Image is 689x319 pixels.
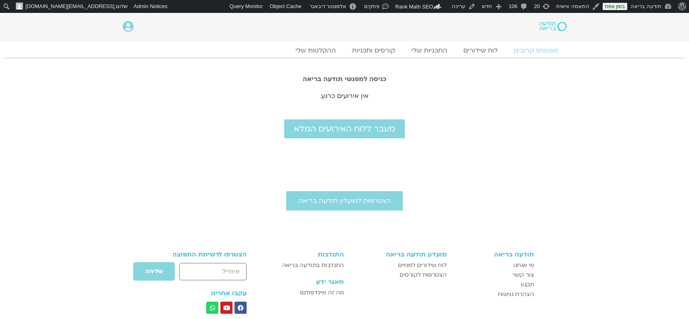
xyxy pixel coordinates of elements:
[352,261,447,270] a: לוח שידורים למנויים
[269,261,343,270] a: התנדבות בתודעה בריאה
[512,270,534,280] span: צור קשר
[282,261,344,270] span: התנדבות בתודעה בריאה
[344,46,403,54] a: קורסים ותכניות
[287,46,344,54] a: ההקלטות שלי
[155,262,247,285] form: טופס חדש
[123,46,567,54] nav: Menu
[398,261,447,270] span: לוח שידורים למנויים
[506,46,567,54] a: מפגשים קרובים
[455,261,534,270] a: מי אנחנו
[269,288,343,298] a: מה זה מיינדפולנס
[25,3,114,9] span: [EMAIL_ADDRESS][DOMAIN_NAME]
[269,278,343,286] h3: מאגר ידע
[498,290,534,299] span: הצהרת נגישות
[155,251,247,258] h3: הצטרפו לרשימת התפוצה
[284,119,405,138] a: מעבר ללוח האירועים המלא
[115,91,575,102] p: אין אירועים כרגע
[521,280,534,290] span: תקנון
[352,251,447,258] h3: מועדון תודעה בריאה
[455,46,506,54] a: לוח שידורים
[455,280,534,290] a: תקנון
[115,75,575,83] h2: כניסה למפגשי תודעה בריאה
[133,262,175,281] button: שליחה
[395,4,433,10] span: Rank Math SEO
[179,263,247,280] input: אימייל
[403,46,455,54] a: התכניות שלי
[300,288,344,298] span: מה זה מיינדפולנס
[455,251,534,258] h3: תודעה בריאה
[455,290,534,299] a: הצהרת נגישות
[298,197,391,204] span: הצטרפות למועדון תודעה בריאה
[513,261,534,270] span: מי אנחנו
[269,251,343,258] h3: התנדבות
[155,290,247,297] h3: עקבו אחרינו
[352,270,447,280] a: הצטרפות לקורסים
[286,191,403,211] a: הצטרפות למועדון תודעה בריאה
[294,124,395,133] span: מעבר ללוח האירועים המלא
[400,270,447,280] span: הצטרפות לקורסים
[145,268,163,275] span: שליחה
[603,3,627,10] a: בזמן אמת
[455,270,534,280] a: צור קשר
